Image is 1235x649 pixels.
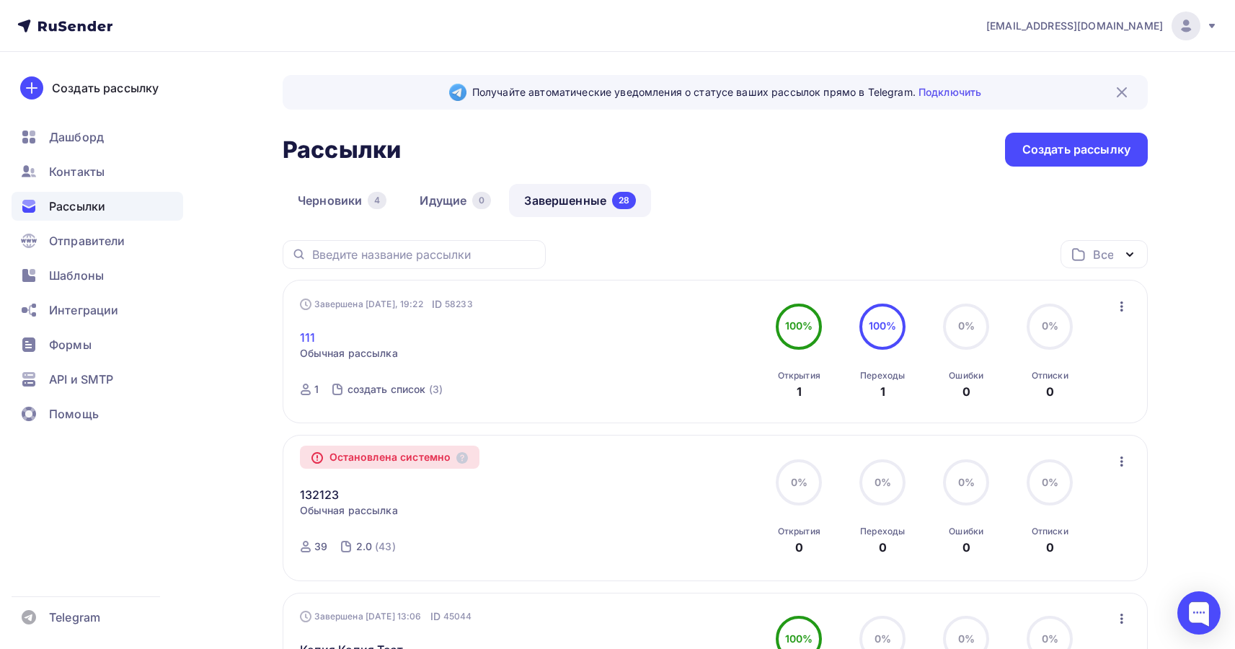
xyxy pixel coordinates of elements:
[880,383,885,400] div: 1
[300,346,398,361] span: Обычная рассылка
[300,329,315,346] a: 111
[348,382,426,397] div: создать список
[49,371,113,388] span: API и SMTP
[795,539,803,556] div: 0
[949,526,983,537] div: Ошибки
[300,297,473,312] div: Завершена [DATE], 19:22
[797,383,802,400] div: 1
[443,609,472,624] span: 45044
[12,192,183,221] a: Рассылки
[962,383,970,400] div: 0
[1046,383,1054,400] div: 0
[12,157,183,186] a: Контакты
[404,184,506,217] a: Идущие0
[368,192,386,209] div: 4
[958,476,975,488] span: 0%
[300,503,398,518] span: Обычная рассылка
[962,539,970,556] div: 0
[791,476,807,488] span: 0%
[875,632,891,645] span: 0%
[986,12,1218,40] a: [EMAIL_ADDRESS][DOMAIN_NAME]
[346,378,444,401] a: создать список (3)
[949,370,983,381] div: Ошибки
[778,370,820,381] div: Открытия
[1042,632,1058,645] span: 0%
[49,267,104,284] span: Шаблоны
[355,535,397,558] a: 2.0 (43)
[1042,319,1058,332] span: 0%
[612,192,636,209] div: 28
[49,198,105,215] span: Рассылки
[1061,240,1148,268] button: Все
[12,261,183,290] a: Шаблоны
[356,539,372,554] div: 2.0
[52,79,159,97] div: Создать рассылку
[12,330,183,359] a: Формы
[1032,370,1068,381] div: Отписки
[49,405,99,423] span: Помощь
[49,232,125,250] span: Отправители
[1032,526,1068,537] div: Отписки
[869,319,897,332] span: 100%
[860,526,905,537] div: Переходы
[875,476,891,488] span: 0%
[449,84,466,101] img: Telegram
[375,539,396,554] div: (43)
[445,297,473,312] span: 58233
[49,128,104,146] span: Дашборд
[1046,539,1054,556] div: 0
[300,609,472,624] div: Завершена [DATE] 13:06
[1022,141,1130,158] div: Создать рассылку
[314,382,319,397] div: 1
[430,609,441,624] span: ID
[283,136,401,164] h2: Рассылки
[12,226,183,255] a: Отправители
[472,192,491,209] div: 0
[879,539,887,556] div: 0
[49,301,118,319] span: Интеграции
[312,247,537,262] input: Введите название рассылки
[300,446,480,469] div: Остановлена системно
[958,319,975,332] span: 0%
[785,319,813,332] span: 100%
[12,123,183,151] a: Дашборд
[49,609,100,626] span: Telegram
[778,526,820,537] div: Открытия
[432,297,442,312] span: ID
[283,184,402,217] a: Черновики4
[958,632,975,645] span: 0%
[1093,246,1113,263] div: Все
[986,19,1163,33] span: [EMAIL_ADDRESS][DOMAIN_NAME]
[49,163,105,180] span: Контакты
[300,486,340,503] a: 132123
[1042,476,1058,488] span: 0%
[49,336,92,353] span: Формы
[785,632,813,645] span: 100%
[509,184,651,217] a: Завершенные28
[472,85,981,100] span: Получайте автоматические уведомления о статусе ваших рассылок прямо в Telegram.
[860,370,905,381] div: Переходы
[429,382,443,397] div: (3)
[314,539,327,554] div: 39
[918,86,981,98] a: Подключить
